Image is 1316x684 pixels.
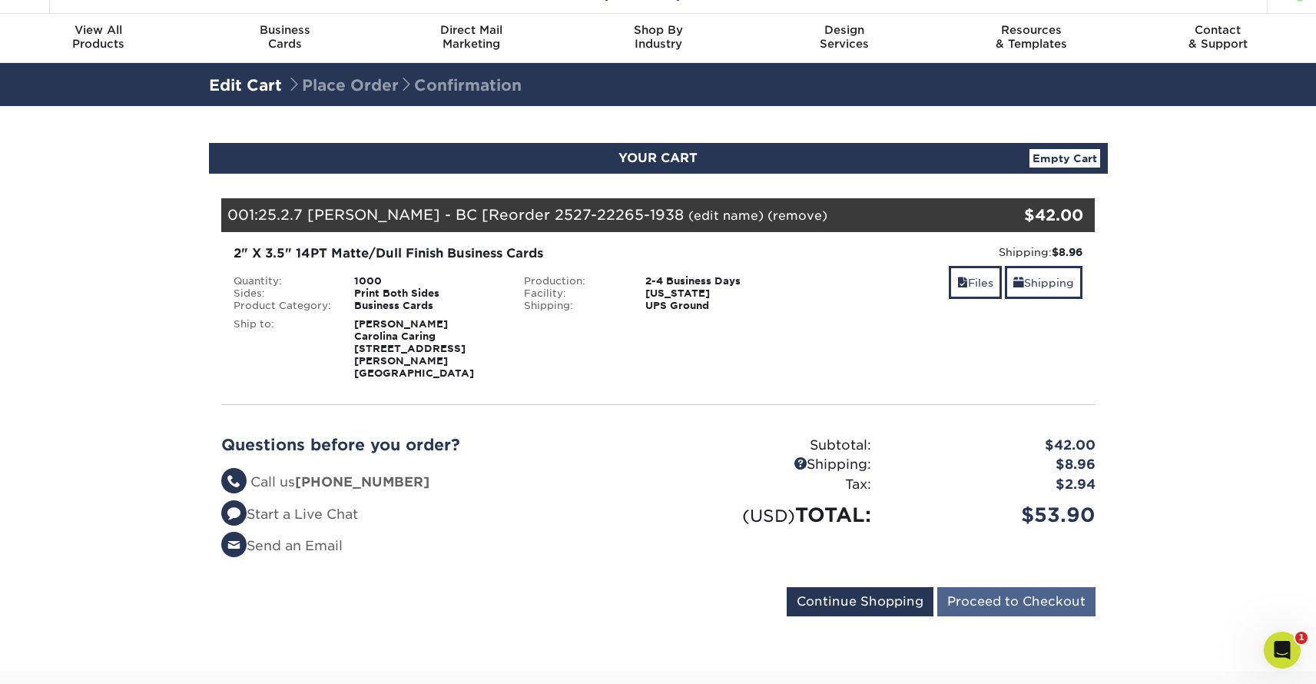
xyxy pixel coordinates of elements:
div: Products [5,23,192,51]
span: Design [751,23,938,37]
span: Place Order Confirmation [287,76,522,95]
span: YOUR CART [618,151,698,165]
a: BusinessCards [191,14,378,63]
a: Contact& Support [1125,14,1311,63]
a: Resources& Templates [938,14,1125,63]
div: Print Both Sides [343,287,512,300]
span: Resources [938,23,1125,37]
div: Shipping: [658,455,883,475]
div: 001: [221,198,950,232]
h2: Questions before you order? [221,436,647,454]
span: files [957,277,968,289]
a: Send an Email [221,538,343,553]
div: 2" X 3.5" 14PT Matte/Dull Finish Business Cards [234,244,792,263]
span: Shop By [565,23,751,37]
div: UPS Ground [634,300,804,312]
small: (USD) [742,506,795,526]
input: Proceed to Checkout [937,587,1096,616]
div: Industry [565,23,751,51]
div: Quantity: [222,275,343,287]
div: Shipping: [815,244,1083,260]
span: Direct Mail [378,23,565,37]
span: Business [191,23,378,37]
a: Edit Cart [209,76,282,95]
div: Sides: [222,287,343,300]
div: $8.96 [883,455,1107,475]
a: Shipping [1005,266,1082,299]
a: Files [949,266,1002,299]
span: Contact [1125,23,1311,37]
a: (remove) [767,208,827,223]
div: $2.94 [883,475,1107,495]
div: TOTAL: [658,500,883,530]
div: & Support [1125,23,1311,51]
div: [US_STATE] [634,287,804,300]
a: Start a Live Chat [221,506,358,522]
div: Cards [191,23,378,51]
strong: [PHONE_NUMBER] [295,474,429,490]
a: Direct MailMarketing [378,14,565,63]
div: Subtotal: [658,436,883,456]
div: Shipping: [512,300,634,312]
a: Shop ByIndustry [565,14,751,63]
span: 1 [1295,632,1308,644]
div: Services [751,23,938,51]
strong: [PERSON_NAME] Carolina Caring [STREET_ADDRESS][PERSON_NAME] [GEOGRAPHIC_DATA] [354,318,474,379]
div: & Templates [938,23,1125,51]
span: shipping [1013,277,1024,289]
div: Business Cards [343,300,512,312]
div: $53.90 [883,500,1107,530]
div: Product Category: [222,300,343,312]
div: $42.00 [950,204,1084,227]
span: 25.2.7 [PERSON_NAME] - BC [Reorder 2527-22265-1938 [258,206,684,223]
div: Tax: [658,475,883,495]
div: 2-4 Business Days [634,275,804,287]
div: Marketing [378,23,565,51]
a: DesignServices [751,14,938,63]
div: Facility: [512,287,634,300]
li: Call us [221,473,647,493]
span: View All [5,23,192,37]
div: 1000 [343,275,512,287]
div: Production: [512,275,634,287]
iframe: Intercom live chat [1264,632,1301,669]
strong: $8.96 [1052,246,1082,258]
input: Continue Shopping [787,587,933,616]
div: Ship to: [222,318,343,380]
a: Empty Cart [1029,149,1100,168]
a: View AllProducts [5,14,192,63]
div: $42.00 [883,436,1107,456]
a: (edit name) [688,208,764,223]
